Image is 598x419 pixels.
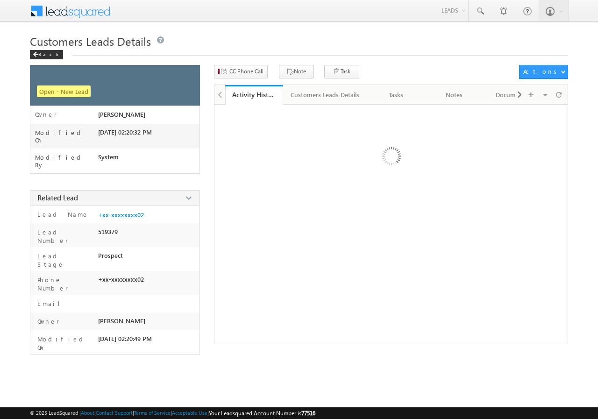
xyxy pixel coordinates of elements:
a: Tasks [368,85,426,105]
div: Notes [433,89,475,100]
label: Owner [35,317,59,326]
div: Activity History [232,90,276,99]
label: Phone Number [35,276,94,292]
span: Prospect [98,252,123,259]
a: Customers Leads Details [283,85,368,105]
span: CC Phone Call [229,67,263,76]
label: Modified By [35,154,98,169]
label: Modified On [35,335,94,352]
label: Email [35,299,67,308]
li: Activity History [225,85,283,104]
label: Lead Number [35,228,94,245]
span: Customers Leads Details [30,34,151,49]
button: Note [279,65,314,78]
span: [DATE] 02:20:49 PM [98,335,152,342]
a: Terms of Service [134,410,171,416]
label: Lead Name [35,210,89,219]
a: Documents [484,85,541,105]
label: Owner [35,111,57,118]
a: +xx-xxxxxxxx02 [98,211,144,219]
div: Customers Leads Details [291,89,359,100]
span: 77516 [301,410,315,417]
label: Modified On [35,129,98,144]
span: Your Leadsquared Account Number is [209,410,315,417]
span: +xx-xxxxxxxx02 [98,276,144,283]
button: Task [324,65,359,78]
div: Documents [491,89,533,100]
div: Back [30,50,63,59]
span: [DATE] 02:20:32 PM [98,128,152,136]
span: [PERSON_NAME] [98,111,145,118]
span: 519379 [98,228,118,235]
span: System [98,153,119,161]
a: Acceptable Use [172,410,207,416]
label: Lead Stage [35,252,94,269]
span: [PERSON_NAME] [98,317,145,325]
button: CC Phone Call [214,65,268,78]
div: Actions [523,67,560,76]
a: Activity History [225,85,283,105]
div: Tasks [375,89,417,100]
span: © 2025 LeadSquared | | | | | [30,409,315,418]
a: Notes [426,85,484,105]
span: Related Lead [37,193,78,202]
a: Contact Support [96,410,133,416]
img: Loading ... [342,109,439,206]
span: Open - New Lead [37,85,91,97]
button: Actions [519,65,568,79]
a: About [81,410,94,416]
